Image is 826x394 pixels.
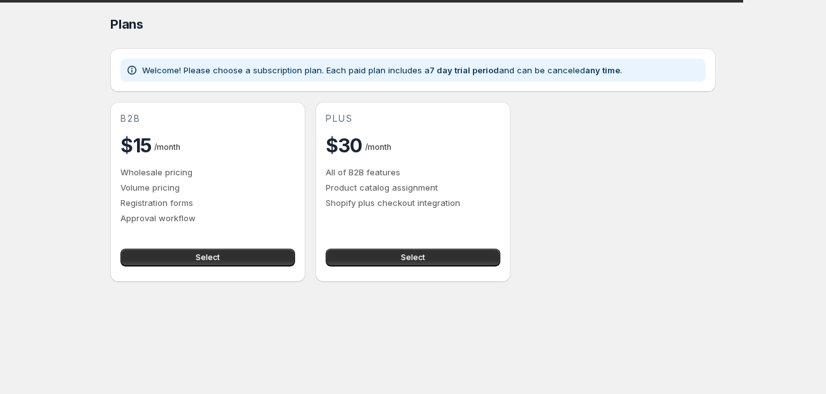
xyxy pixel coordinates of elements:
[326,181,500,194] p: Product catalog assignment
[120,112,141,125] span: b2b
[120,133,152,158] h2: $15
[585,65,620,75] b: any time
[326,112,353,125] span: plus
[365,142,391,152] span: / month
[120,166,295,179] p: Wholesale pricing
[120,181,295,194] p: Volume pricing
[196,252,220,263] span: Select
[120,249,295,266] button: Select
[120,212,295,224] p: Approval workflow
[326,249,500,266] button: Select
[430,65,499,75] b: 7 day trial period
[401,252,425,263] span: Select
[120,196,295,209] p: Registration forms
[142,64,622,77] p: Welcome! Please choose a subscription plan. Each paid plan includes a and can be canceled .
[154,142,180,152] span: / month
[326,196,500,209] p: Shopify plus checkout integration
[110,17,143,32] span: Plans
[326,166,500,179] p: All of B2B features
[326,133,363,158] h2: $30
